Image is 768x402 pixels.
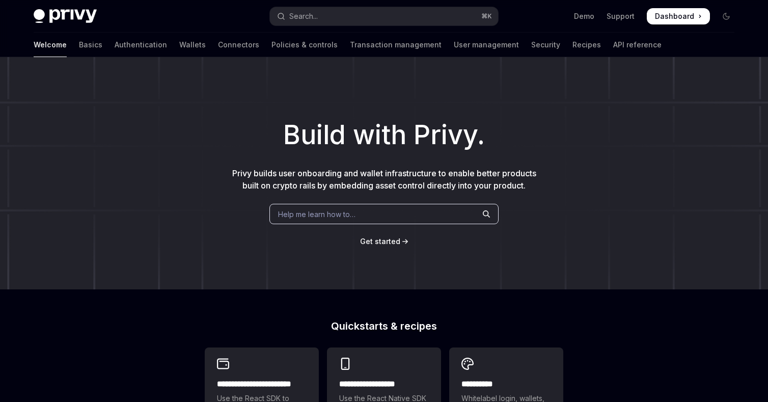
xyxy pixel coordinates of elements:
h2: Quickstarts & recipes [205,321,563,331]
span: Privy builds user onboarding and wallet infrastructure to enable better products built on crypto ... [232,168,536,191]
button: Toggle dark mode [718,8,734,24]
a: Authentication [115,33,167,57]
span: Dashboard [655,11,694,21]
a: Basics [79,33,102,57]
a: Wallets [179,33,206,57]
a: API reference [613,33,662,57]
div: Search... [289,10,318,22]
img: dark logo [34,9,97,23]
span: Help me learn how to… [278,209,355,220]
a: Get started [360,236,400,247]
a: Connectors [218,33,259,57]
a: Support [607,11,635,21]
a: Transaction management [350,33,442,57]
a: User management [454,33,519,57]
a: Dashboard [647,8,710,24]
a: Demo [574,11,594,21]
a: Welcome [34,33,67,57]
button: Open search [270,7,498,25]
span: Get started [360,237,400,246]
a: Policies & controls [271,33,338,57]
a: Security [531,33,560,57]
span: ⌘ K [481,12,492,20]
h1: Build with Privy. [16,115,752,155]
a: Recipes [572,33,601,57]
